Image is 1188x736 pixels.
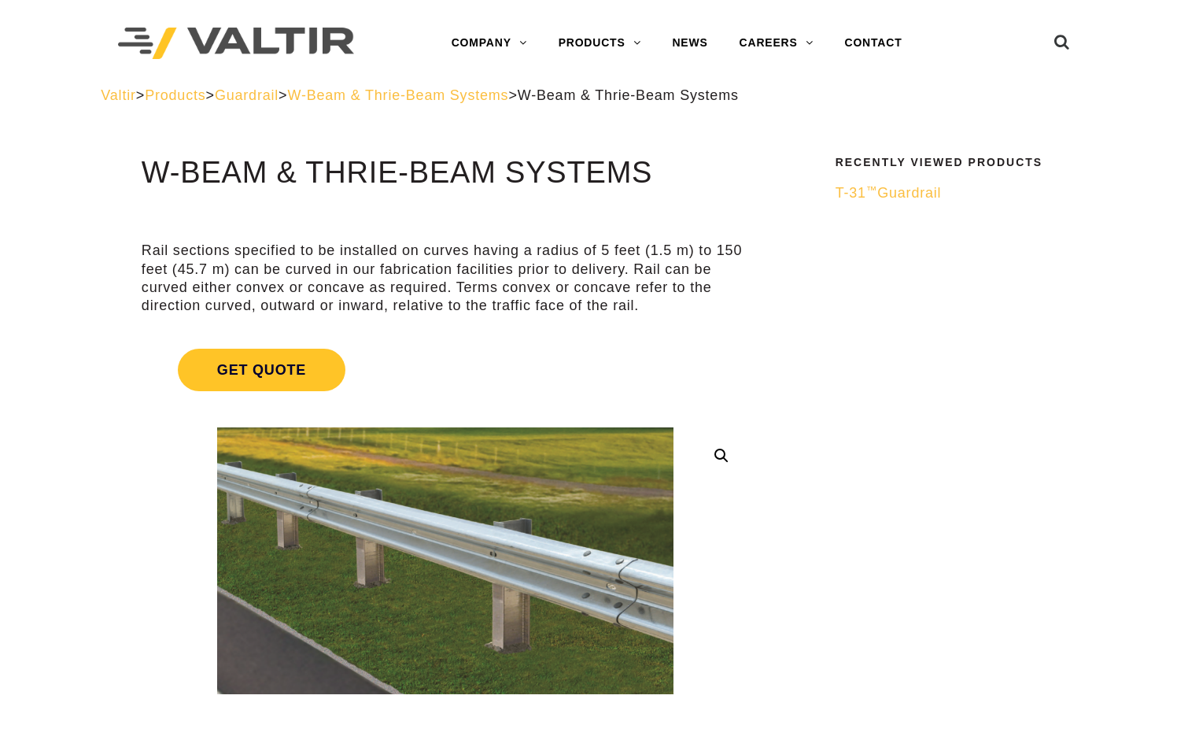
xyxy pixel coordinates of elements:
[215,87,279,103] a: Guardrail
[101,87,1087,105] div: > > > >
[142,330,750,410] a: Get Quote
[724,28,829,59] a: CAREERS
[828,28,917,59] a: CONTACT
[142,157,750,190] h1: W-Beam & Thrie-Beam Systems
[543,28,657,59] a: PRODUCTS
[866,184,877,196] sup: ™
[142,242,750,316] p: Rail sections specified to be installed on curves having a radius of 5 feet (1.5 m) to 150 feet (...
[656,28,723,59] a: NEWS
[178,349,345,391] span: Get Quote
[836,157,1078,168] h2: Recently Viewed Products
[145,87,205,103] a: Products
[101,87,135,103] a: Valtir
[436,28,543,59] a: COMPANY
[518,87,739,103] span: W-Beam & Thrie-Beam Systems
[287,87,508,103] a: W-Beam & Thrie-Beam Systems
[118,28,354,60] img: Valtir
[836,184,1078,202] a: T-31™Guardrail
[836,185,942,201] span: T-31 Guardrail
